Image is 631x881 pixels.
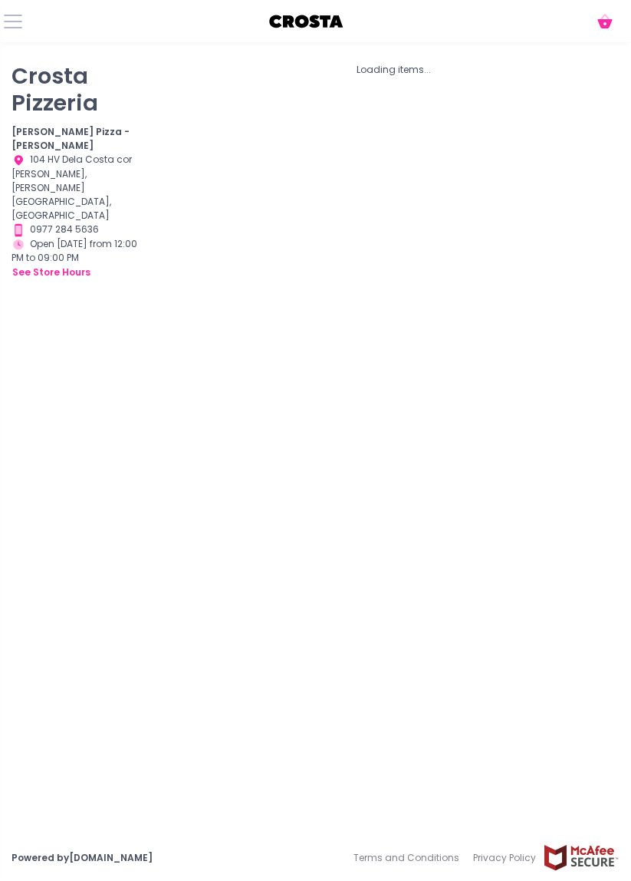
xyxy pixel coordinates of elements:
div: 0977 284 5636 [12,223,150,237]
img: mcafee-secure [543,844,619,871]
img: logo [268,10,345,33]
div: 104 HV Dela Costa cor [PERSON_NAME], [PERSON_NAME][GEOGRAPHIC_DATA], [GEOGRAPHIC_DATA] [12,153,150,223]
a: Terms and Conditions [353,844,466,872]
a: Privacy Policy [466,844,543,872]
div: Loading items... [169,63,620,77]
p: Crosta Pizzeria [12,63,150,116]
a: Powered by[DOMAIN_NAME] [12,851,153,864]
div: Open [DATE] from 12:00 PM to 09:00 PM [12,237,150,281]
button: see store hours [12,265,91,280]
b: [PERSON_NAME] Pizza - [PERSON_NAME] [12,125,130,152]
